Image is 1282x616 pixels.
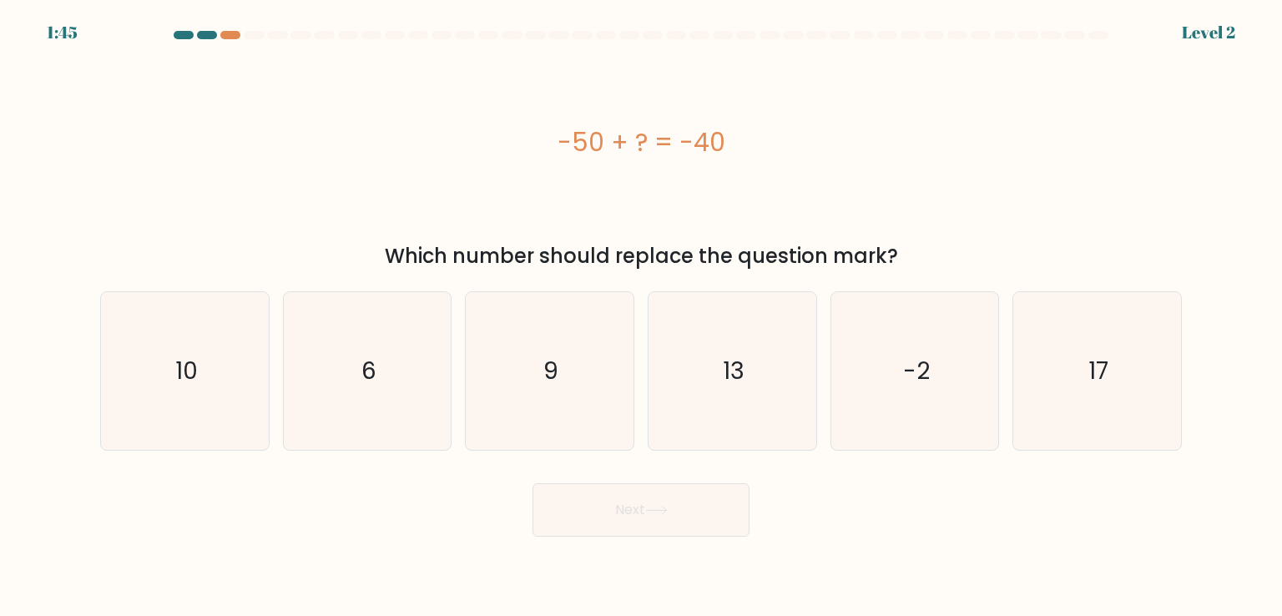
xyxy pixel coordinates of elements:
[47,20,78,45] div: 1:45
[100,124,1182,161] div: -50 + ? = -40
[1182,20,1235,45] div: Level 2
[361,354,376,387] text: 6
[544,354,559,387] text: 9
[723,354,744,387] text: 13
[532,483,750,537] button: Next
[175,354,198,387] text: 10
[1088,354,1108,387] text: 17
[110,241,1172,271] div: Which number should replace the question mark?
[903,354,930,387] text: -2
